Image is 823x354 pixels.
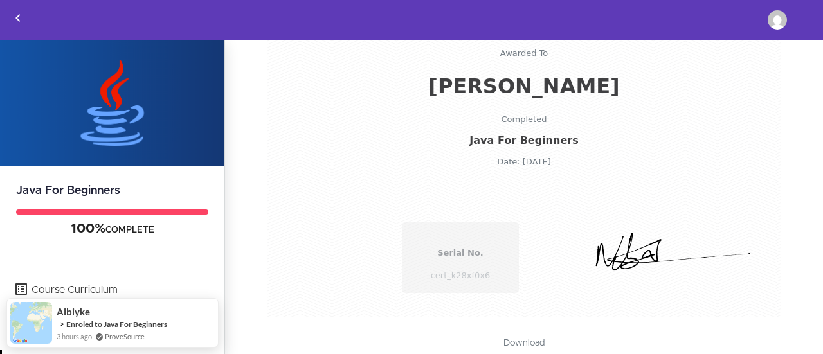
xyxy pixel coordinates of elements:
a: Your Instructor [2,310,224,350]
svg: Back to courses [10,10,26,26]
span: Completed [274,114,774,124]
img: provesource social proof notification image [10,302,52,344]
a: Course Curriculum [2,270,224,310]
a: Back to courses [1,1,35,37]
div: COMPLETE [16,221,208,238]
a: ProveSource [105,331,145,342]
span: 3 hours ago [57,331,92,342]
img: nithyasribefocus@gmail.com [768,10,787,30]
span: Serial No. [415,248,506,258]
img: IvZQuNTYQPuAwJoiPHyE_signature.png [567,219,754,296]
span: 100% [71,222,105,235]
span: Date: [DATE] [274,157,774,166]
span: -> [57,319,65,329]
span: Awarded To [274,48,774,58]
span: Aibiyke [57,306,90,317]
span: [PERSON_NAME] [274,74,774,98]
span: Java For Beginners [274,134,774,146]
a: Enroled to Java For Beginners [66,319,167,329]
a: Download [491,332,557,354]
span: cert_k28xf0x6 [415,270,506,280]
